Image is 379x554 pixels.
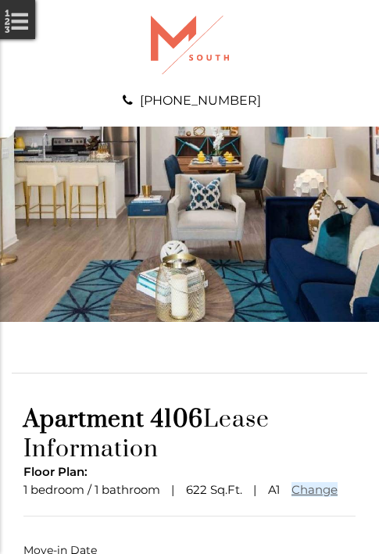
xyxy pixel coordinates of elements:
[140,93,261,108] a: [PHONE_NUMBER]
[23,464,88,479] span: Floor Plan:
[23,482,160,497] span: 1 bedroom / 1 bathroom
[151,16,229,74] img: A graphic with a red M and the word SOUTH.
[23,405,356,464] h1: Lease Information
[268,482,280,497] span: A1
[210,482,242,497] span: Sq.Ft.
[23,405,203,434] span: Apartment 4106
[291,482,338,497] a: Change
[186,482,207,497] span: 622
